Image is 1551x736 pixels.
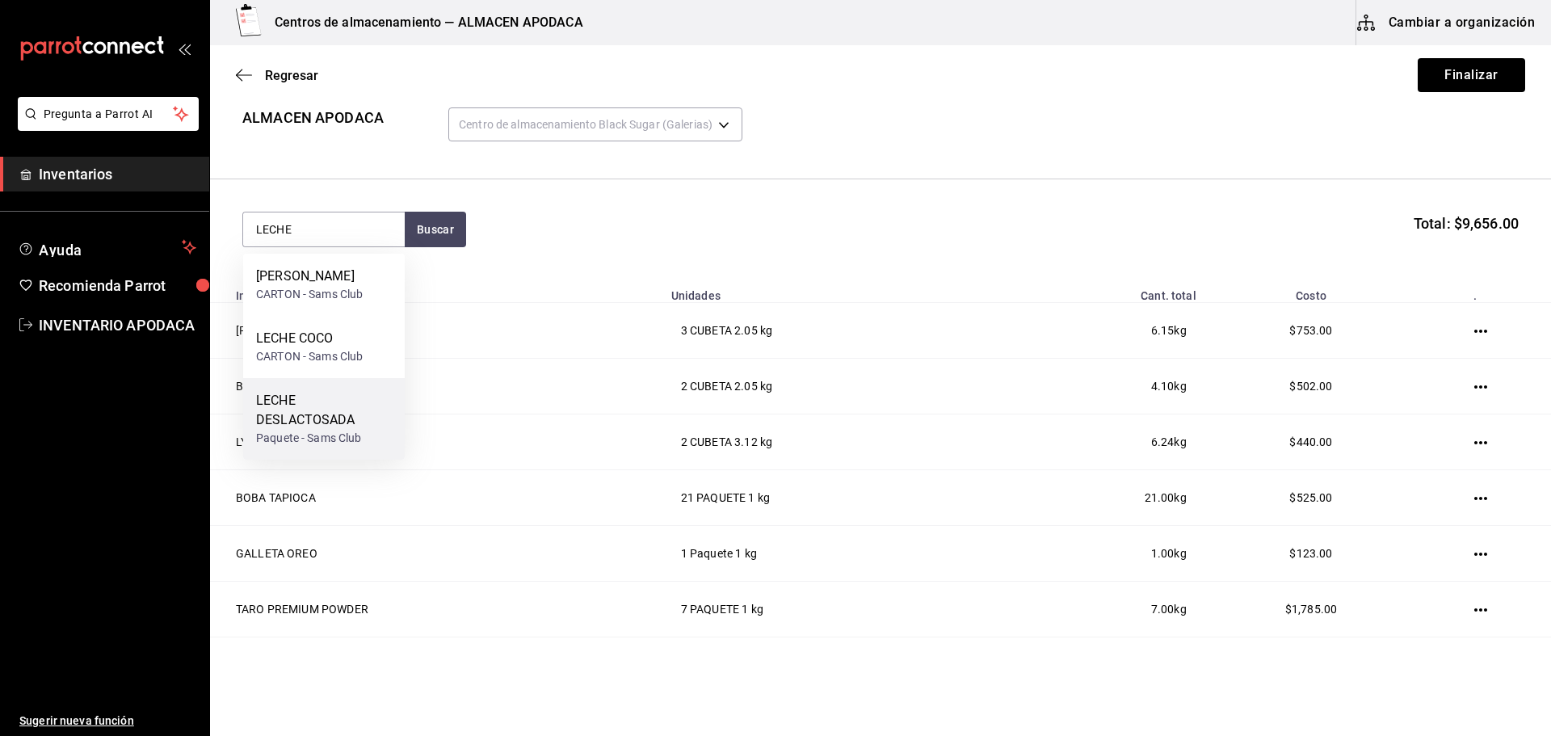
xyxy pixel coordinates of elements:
button: open_drawer_menu [178,42,191,55]
td: GALLETA OREO [210,526,662,582]
span: $440.00 [1289,435,1332,448]
span: 21.00 [1145,491,1175,504]
h3: Centros de almacenamiento — ALMACEN APODACA [262,13,583,32]
td: kg [988,303,1206,359]
span: INVENTARIO APODACA [39,314,196,336]
td: 3 CUBETA 2.05 kg [662,303,988,359]
span: $1,785.00 [1285,603,1337,616]
td: 2 CUBETA 3.12 kg [662,414,988,470]
span: $525.00 [1289,491,1332,504]
td: kg [988,470,1206,526]
span: $123.00 [1289,547,1332,560]
td: 1 Paquete 1 kg [662,526,988,582]
td: kg [988,526,1206,582]
th: Cant. total [988,280,1206,303]
span: Sugerir nueva función [19,713,196,730]
input: Buscar insumo [243,212,405,246]
button: Regresar [236,68,318,83]
span: Total: $9,656.00 [1414,212,1519,234]
button: Pregunta a Parrot AI [18,97,199,131]
td: TARO PREMIUM POWDER [210,582,662,637]
td: 21 PAQUETE 1 kg [662,470,988,526]
th: . [1416,280,1551,303]
div: Paquete - Sams Club [256,430,392,447]
td: LYCHEE JELLY [210,414,662,470]
div: [PERSON_NAME] [256,267,363,286]
div: CARTON - Sams Club [256,348,363,365]
td: MATCHA PREMIUM POWDER [210,637,662,693]
span: $753.00 [1289,324,1332,337]
a: Pregunta a Parrot AI [11,117,199,134]
span: $502.00 [1289,380,1332,393]
th: Unidades [662,280,988,303]
div: LECHE COCO [256,329,363,348]
span: 7.00 [1151,603,1175,616]
div: LECHE DESLACTOSADA [256,391,392,430]
div: ALMACEN APODACA [242,107,384,128]
td: kg [988,582,1206,637]
span: Recomienda Parrot [39,275,196,297]
div: Centro de almacenamiento Black Sugar (Galerias) [448,107,742,141]
td: BOBA TAPIOCA [210,470,662,526]
th: Costo [1206,280,1416,303]
span: Ayuda [39,238,175,257]
span: Pregunta a Parrot AI [44,106,174,123]
td: kg [988,637,1206,693]
div: CARTON - Sams Club [256,286,363,303]
th: Insumo [210,280,662,303]
span: 6.15 [1151,324,1175,337]
span: 6.24 [1151,435,1175,448]
button: Buscar [405,212,466,247]
td: 2 CUBETA 2.05 kg [662,359,988,414]
td: [PERSON_NAME] BUSRTING [210,303,662,359]
span: 4.10 [1151,380,1175,393]
td: kg [988,359,1206,414]
td: BOBA MANGO BURSTING [210,359,662,414]
span: Inventarios [39,163,196,185]
td: 7 PAQUETE 1 kg [662,582,988,637]
span: Regresar [265,68,318,83]
button: Finalizar [1418,58,1525,92]
span: 1.00 [1151,547,1175,560]
td: kg [988,414,1206,470]
td: 1 PAQUETE 1 kg [662,637,988,693]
